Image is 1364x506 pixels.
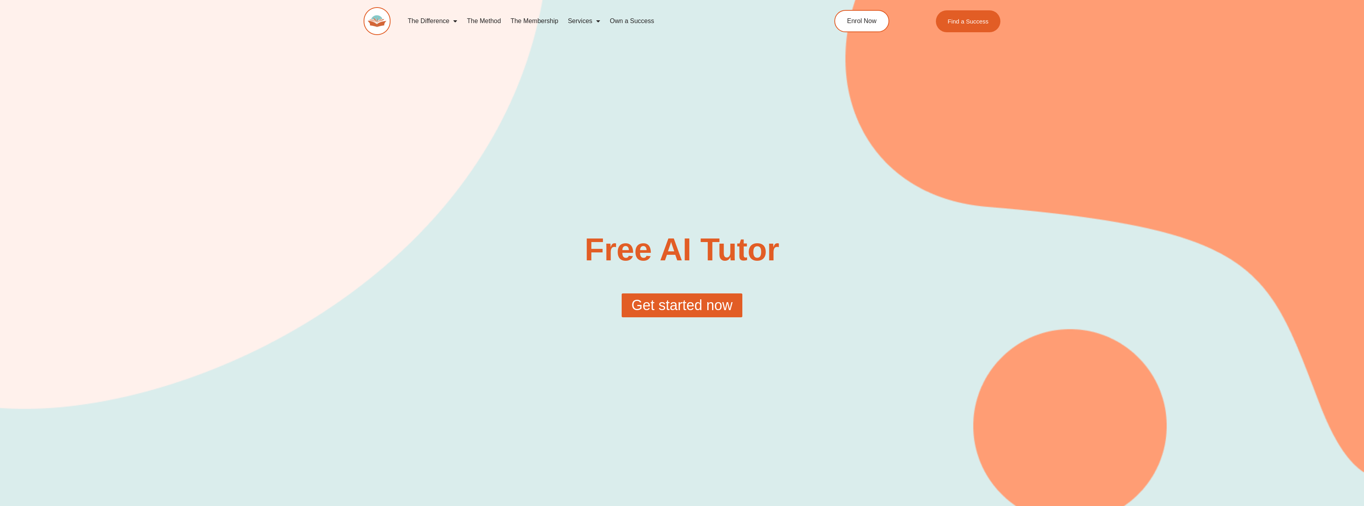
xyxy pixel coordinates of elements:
span: Get started now [631,298,732,313]
span: Enrol Now [847,18,877,24]
a: Find a Success [936,10,1001,32]
a: The Method [462,12,505,30]
a: Enrol Now [834,10,889,32]
h1: Free AI Tutor [521,234,843,266]
a: The Difference [403,12,462,30]
a: Services [563,12,605,30]
a: The Membership [506,12,563,30]
nav: Menu [403,12,798,30]
span: Find a Success [948,18,989,24]
a: Own a Success [605,12,659,30]
a: Get started now [622,293,742,317]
